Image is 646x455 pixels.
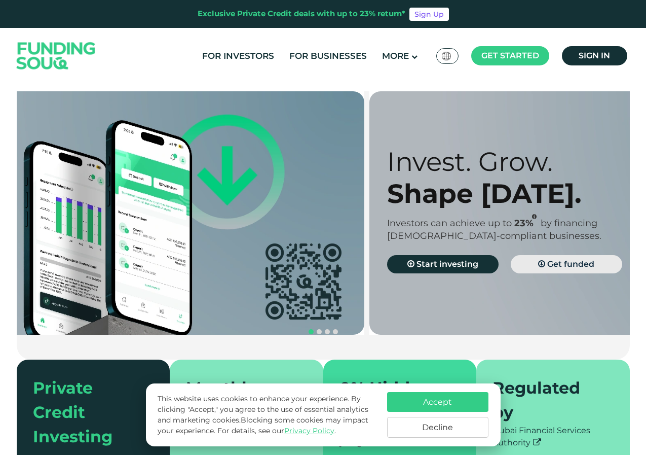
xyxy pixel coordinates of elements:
[492,376,601,425] div: Regulated by
[307,328,315,336] button: navigation
[562,46,627,65] a: Sign in
[265,243,341,320] img: app QR code
[511,255,622,273] a: Get funded
[217,426,336,435] span: For details, see our .
[33,376,142,449] div: Private Credit Investing
[323,328,331,336] button: navigation
[514,218,541,229] span: 23%
[492,425,614,449] div: Dubai Financial Services Authority
[287,48,369,64] a: For Businesses
[7,30,106,82] img: Logo
[339,376,448,425] div: 0% Hidden Fees
[442,52,451,60] img: SA Flag
[186,376,295,425] div: Monthly repayments
[315,328,323,336] button: navigation
[387,218,512,229] span: Investors can achieve up to
[198,8,405,20] div: Exclusive Private Credit deals with up to 23% return*
[416,259,478,269] span: Start investing
[158,394,376,436] p: This website uses cookies to enhance your experience. By clicking "Accept," you agree to the use ...
[158,415,368,435] span: Blocking some cookies may impact your experience.
[200,48,277,64] a: For Investors
[547,259,594,269] span: Get funded
[284,426,334,435] a: Privacy Policy
[382,51,409,61] span: More
[387,218,601,241] span: by financing [DEMOGRAPHIC_DATA]-compliant businesses.
[481,51,539,60] span: Get started
[387,392,488,412] button: Accept
[409,8,449,21] a: Sign Up
[579,51,610,60] span: Sign in
[387,417,488,438] button: Decline
[387,255,499,273] a: Start investing
[331,328,339,336] button: navigation
[532,214,537,220] i: 23% IRR (expected) ~ 15% Net yield (expected)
